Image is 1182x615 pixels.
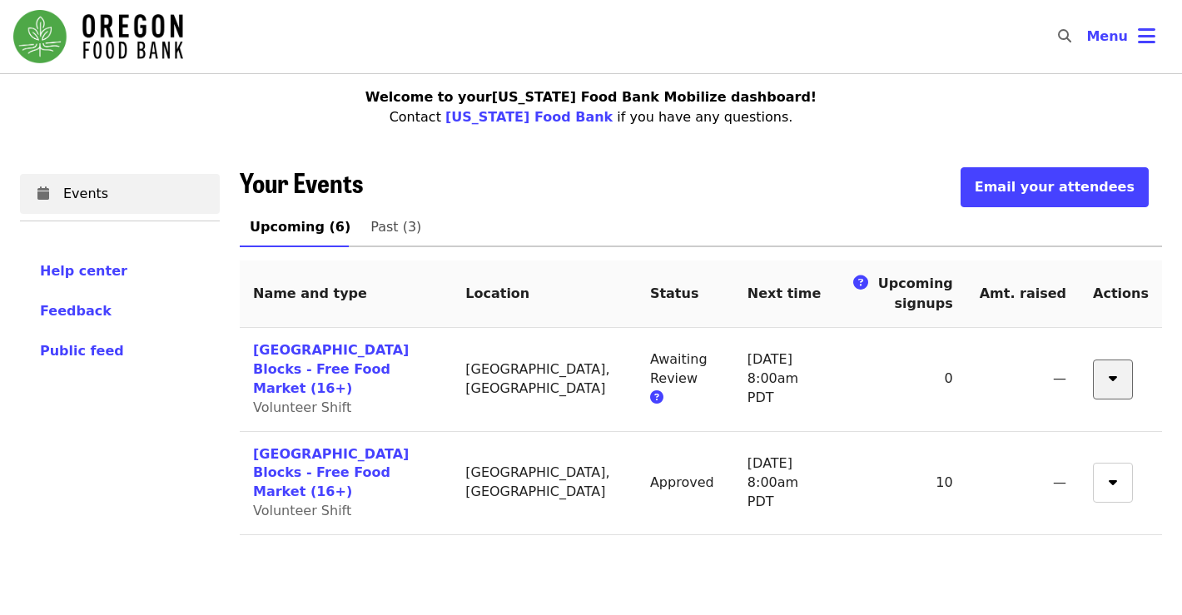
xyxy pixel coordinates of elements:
span: Upcoming signups [878,275,953,311]
a: Past (3) [360,207,431,247]
i: search icon [1058,28,1071,44]
div: [GEOGRAPHIC_DATA], [GEOGRAPHIC_DATA] [465,360,623,399]
span: Upcoming (6) [250,216,350,239]
span: Public feed [40,343,124,359]
div: 0 [853,369,953,389]
button: Email your attendees [961,167,1149,207]
a: [GEOGRAPHIC_DATA] Blocks - Free Food Market (16+) [253,446,409,500]
span: Awaiting Review [650,351,708,386]
span: Your Events [240,162,363,201]
th: Next time [734,260,840,328]
i: bars icon [1138,24,1155,48]
span: Past (3) [370,216,421,239]
td: [DATE] 8:00am PDT [734,328,840,432]
th: Actions [1080,260,1162,328]
a: Upcoming (6) [240,207,360,247]
span: Events [63,184,206,204]
td: Approved [637,432,734,536]
span: Help center [40,263,127,279]
div: 10 [853,474,953,493]
input: Search [1081,17,1095,57]
button: Toggle account menu [1073,17,1169,57]
a: Public feed [40,341,200,361]
th: Status [637,260,734,328]
span: Volunteer Shift [253,503,351,518]
td: [DATE] 8:00am PDT [734,432,840,536]
span: Amt. raised [980,285,1066,301]
button: Feedback [40,301,112,321]
a: [US_STATE] Food Bank [445,109,613,125]
i: calendar icon [37,186,49,201]
i: question-circle icon [853,274,868,292]
span: Menu [1086,28,1128,44]
div: — [980,369,1066,389]
i: sort-down icon [1109,472,1117,488]
th: Location [452,260,637,328]
a: Events [20,174,220,214]
a: [GEOGRAPHIC_DATA] Blocks - Free Food Market (16+) [253,342,409,396]
span: Volunteer Shift [253,399,351,415]
i: sort-down icon [1109,368,1117,384]
img: Oregon Food Bank - Home [13,10,183,63]
a: Help center [40,261,200,281]
span: This event is awaiting review. You will get an email once it is reviewed. [650,389,673,405]
th: Name and type [240,260,452,328]
div: — [980,474,1066,493]
div: [GEOGRAPHIC_DATA], [GEOGRAPHIC_DATA] [465,464,623,502]
i: question-circle icon [650,389,663,405]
